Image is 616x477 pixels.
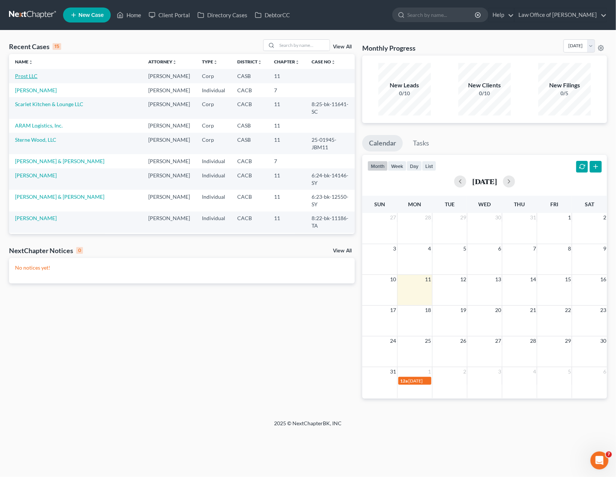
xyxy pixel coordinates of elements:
[231,119,268,133] td: CASB
[425,275,432,284] span: 11
[459,213,467,222] span: 29
[606,451,612,457] span: 7
[428,367,432,376] span: 1
[53,43,61,50] div: 15
[78,12,104,18] span: New Case
[306,133,355,154] td: 25-01945-JBM11
[425,306,432,315] span: 18
[459,306,467,315] span: 19
[529,275,537,284] span: 14
[142,119,196,133] td: [PERSON_NAME]
[196,83,231,97] td: Individual
[231,233,268,247] td: CACB
[567,367,572,376] span: 5
[567,244,572,253] span: 8
[196,119,231,133] td: Corp
[306,97,355,118] td: 8:25-bk-11641-SC
[15,73,38,79] a: Prost LLC
[196,97,231,118] td: Corp
[390,213,397,222] span: 27
[401,378,408,384] span: 12a
[407,8,476,22] input: Search by name...
[529,336,537,345] span: 28
[113,8,145,22] a: Home
[196,211,231,233] td: Individual
[237,59,262,64] a: Districtunfold_more
[425,336,432,345] span: 25
[462,244,467,253] span: 5
[551,201,559,207] span: Fri
[422,161,436,171] button: list
[15,136,56,143] a: Sterne Wood, LLC
[458,81,511,90] div: New Clients
[196,233,231,247] td: Individual
[362,43,416,52] h3: Monthly Progress
[145,8,194,22] a: Client Portal
[390,367,397,376] span: 31
[142,154,196,168] td: [PERSON_NAME]
[538,81,591,90] div: New Filings
[585,201,594,207] span: Sat
[494,306,502,315] span: 20
[231,69,268,83] td: CASB
[306,190,355,211] td: 6:23-bk-12550-SY
[231,168,268,190] td: CACB
[374,201,385,207] span: Sun
[9,42,61,51] div: Recent Cases
[408,201,421,207] span: Mon
[333,44,352,49] a: View All
[494,336,502,345] span: 27
[202,59,218,64] a: Typeunfold_more
[258,60,262,64] i: unfold_more
[564,306,572,315] span: 22
[15,172,57,178] a: [PERSON_NAME]
[445,201,455,207] span: Tue
[15,59,33,64] a: Nameunfold_more
[142,69,196,83] td: [PERSON_NAME]
[194,8,251,22] a: Directory Cases
[529,306,537,315] span: 21
[213,60,218,64] i: unfold_more
[362,135,403,151] a: Calendar
[231,190,268,211] td: CACB
[268,190,306,211] td: 11
[15,193,104,200] a: [PERSON_NAME] & [PERSON_NAME]
[196,168,231,190] td: Individual
[462,367,467,376] span: 2
[497,244,502,253] span: 6
[142,97,196,118] td: [PERSON_NAME]
[532,367,537,376] span: 4
[514,201,525,207] span: Thu
[196,190,231,211] td: Individual
[599,306,607,315] span: 23
[390,275,397,284] span: 10
[76,247,83,254] div: 0
[142,233,196,247] td: [PERSON_NAME]
[312,59,336,64] a: Case Nounfold_more
[459,275,467,284] span: 12
[406,135,436,151] a: Tasks
[497,367,502,376] span: 3
[29,60,33,64] i: unfold_more
[142,83,196,97] td: [PERSON_NAME]
[9,246,83,255] div: NextChapter Notices
[378,81,431,90] div: New Leads
[602,244,607,253] span: 9
[532,244,537,253] span: 7
[142,211,196,233] td: [PERSON_NAME]
[15,101,83,107] a: Scarlet Kitchen & Lounge LLC
[602,213,607,222] span: 2
[390,306,397,315] span: 17
[268,211,306,233] td: 11
[590,451,608,469] iframe: Intercom live chat
[333,248,352,253] a: View All
[277,40,330,51] input: Search by name...
[231,133,268,154] td: CASB
[306,168,355,190] td: 6:24-bk-14146-SY
[331,60,336,64] i: unfold_more
[428,244,432,253] span: 4
[409,378,423,384] span: [DATE]
[231,83,268,97] td: CACB
[472,177,497,185] h2: [DATE]
[15,215,57,221] a: [PERSON_NAME]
